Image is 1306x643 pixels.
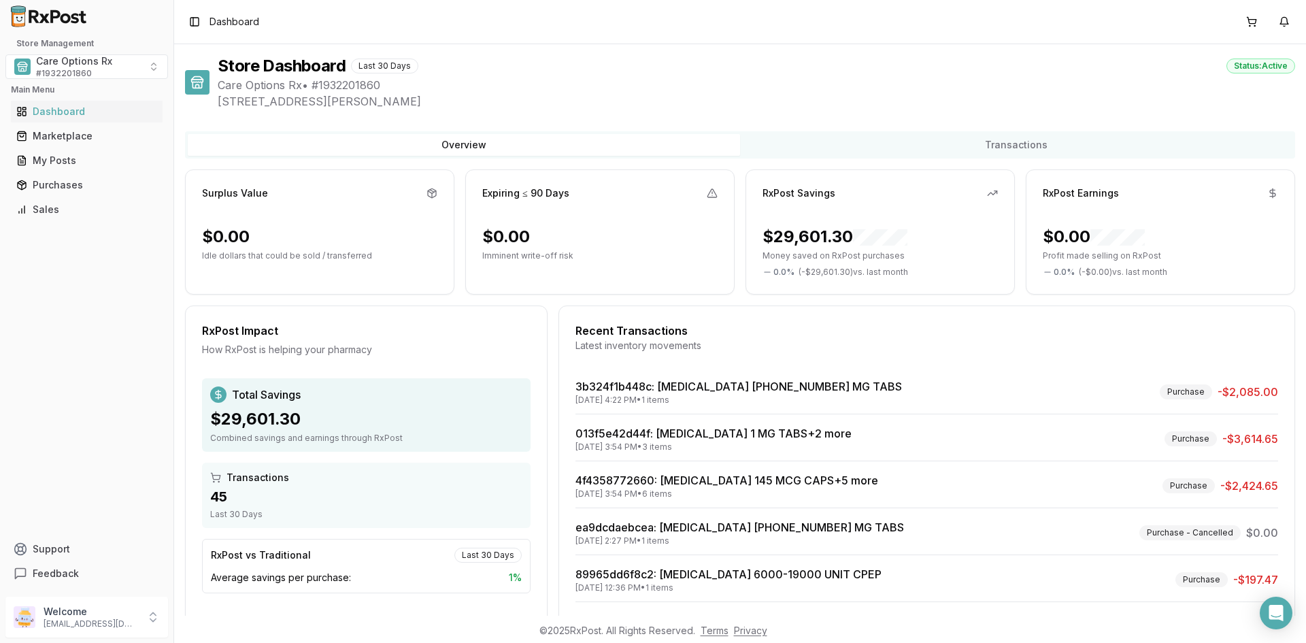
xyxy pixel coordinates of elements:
[351,59,418,73] div: Last 30 Days
[575,442,852,452] div: [DATE] 3:54 PM • 3 items
[202,343,531,357] div: How RxPost is helping your pharmacy
[575,582,882,593] div: [DATE] 12:36 PM • 1 items
[16,203,157,216] div: Sales
[188,134,740,156] button: Overview
[575,380,902,393] a: 3b324f1b448c: [MEDICAL_DATA] [PHONE_NUMBER] MG TABS
[799,267,908,278] span: ( - $29,601.30 ) vs. last month
[1043,250,1278,261] p: Profit made selling on RxPost
[33,567,79,580] span: Feedback
[5,174,168,196] button: Purchases
[1222,431,1278,447] span: -$3,614.65
[454,548,522,563] div: Last 30 Days
[575,395,902,406] div: [DATE] 4:22 PM • 1 items
[5,150,168,171] button: My Posts
[210,15,259,29] span: Dashboard
[11,124,163,148] a: Marketplace
[210,487,522,506] div: 45
[202,226,250,248] div: $0.00
[202,323,531,339] div: RxPost Impact
[202,186,268,200] div: Surplus Value
[218,93,1295,110] span: [STREET_ADDRESS][PERSON_NAME]
[16,178,157,192] div: Purchases
[763,250,998,261] p: Money saved on RxPost purchases
[1233,572,1278,588] span: -$197.47
[5,54,168,79] button: Select a view
[1226,59,1295,73] div: Status: Active
[1175,572,1228,587] div: Purchase
[740,134,1292,156] button: Transactions
[210,15,259,29] nav: breadcrumb
[1160,384,1212,399] div: Purchase
[5,199,168,220] button: Sales
[482,186,569,200] div: Expiring ≤ 90 Days
[1043,226,1145,248] div: $0.00
[482,226,530,248] div: $0.00
[1079,267,1167,278] span: ( - $0.00 ) vs. last month
[16,129,157,143] div: Marketplace
[1246,525,1278,541] span: $0.00
[210,408,522,430] div: $29,601.30
[11,84,163,95] h2: Main Menu
[16,105,157,118] div: Dashboard
[575,339,1278,352] div: Latest inventory movements
[202,250,437,261] p: Idle dollars that could be sold / transferred
[1162,478,1215,493] div: Purchase
[773,267,794,278] span: 0.0 %
[482,250,718,261] p: Imminent write-off risk
[575,521,904,534] a: ea9dcdaebcea: [MEDICAL_DATA] [PHONE_NUMBER] MG TABS
[575,535,904,546] div: [DATE] 2:27 PM • 1 items
[1139,525,1241,540] div: Purchase - Cancelled
[44,619,138,629] p: [EMAIL_ADDRESS][DOMAIN_NAME]
[44,605,138,619] p: Welcome
[36,68,92,79] span: # 1932201860
[1054,267,1075,278] span: 0.0 %
[734,625,767,636] a: Privacy
[1220,478,1278,494] span: -$2,424.65
[5,5,93,27] img: RxPost Logo
[5,38,168,49] h2: Store Management
[1165,431,1217,446] div: Purchase
[232,386,301,403] span: Total Savings
[575,474,878,487] a: 4f4358772660: [MEDICAL_DATA] 145 MCG CAPS+5 more
[16,154,157,167] div: My Posts
[575,323,1278,339] div: Recent Transactions
[211,571,351,584] span: Average savings per purchase:
[1218,384,1278,400] span: -$2,085.00
[11,99,163,124] a: Dashboard
[218,55,346,77] h1: Store Dashboard
[211,548,311,562] div: RxPost vs Traditional
[11,197,163,222] a: Sales
[509,571,522,584] span: 1 %
[210,433,522,444] div: Combined savings and earnings through RxPost
[763,226,907,248] div: $29,601.30
[575,489,878,499] div: [DATE] 3:54 PM • 6 items
[1260,597,1292,629] div: Open Intercom Messenger
[5,537,168,561] button: Support
[763,186,835,200] div: RxPost Savings
[11,148,163,173] a: My Posts
[36,54,112,68] span: Care Options Rx
[11,173,163,197] a: Purchases
[575,427,852,440] a: 013f5e42d44f: [MEDICAL_DATA] 1 MG TABS+2 more
[14,606,35,628] img: User avatar
[575,567,882,581] a: 89965dd6f8c2: [MEDICAL_DATA] 6000-19000 UNIT CPEP
[5,101,168,122] button: Dashboard
[1043,186,1119,200] div: RxPost Earnings
[5,125,168,147] button: Marketplace
[210,509,522,520] div: Last 30 Days
[701,625,729,636] a: Terms
[5,561,168,586] button: Feedback
[218,77,1295,93] span: Care Options Rx • # 1932201860
[227,471,289,484] span: Transactions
